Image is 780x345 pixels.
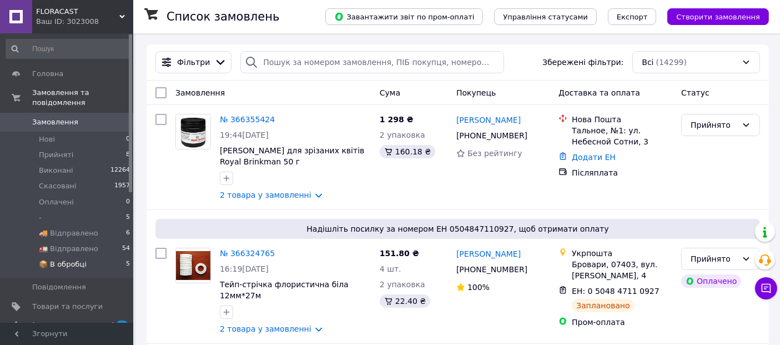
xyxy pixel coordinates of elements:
span: Замовлення [32,117,78,127]
span: Замовлення та повідомлення [32,88,133,108]
div: 160.18 ₴ [380,145,435,158]
a: [PERSON_NAME] [456,114,521,126]
h1: Список замовлень [167,10,279,23]
span: 4 шт. [380,264,401,273]
input: Пошук [6,39,131,59]
span: 2 упаковка [380,280,425,289]
span: 0 [126,197,130,207]
img: Фото товару [176,114,210,149]
span: 0 [126,134,130,144]
span: 1 298 ₴ [380,115,414,124]
a: Тейп-стрічка флористична біла 12мм*27м [220,280,349,300]
span: Створити замовлення [676,13,760,21]
span: 1957 [114,181,130,191]
span: Без рейтингу [467,149,522,158]
span: ЕН: 0 5048 4711 0927 [572,287,660,296]
button: Чат з покупцем [755,277,777,299]
div: Заплановано [572,299,635,312]
a: 2 товара у замовленні [220,324,311,333]
img: Фото товару [176,251,210,281]
span: 8 [126,150,130,160]
span: 🚚 Відправлено [39,228,98,238]
span: 5 [126,259,130,269]
button: Експорт [608,8,657,25]
a: 2 товара у замовленні [220,191,311,199]
span: 🚛 Відправлено [39,244,98,254]
div: Укрпошта [572,248,672,259]
span: Скасовані [39,181,77,191]
span: Нові [39,134,55,144]
a: [PERSON_NAME] [456,248,521,259]
a: [PERSON_NAME] для зрізаних квітів Royal Brinkman 50 г [220,146,364,166]
span: Головна [32,69,63,79]
div: Нова Пошта [572,114,672,125]
div: 22.40 ₴ [380,294,430,308]
a: Фото товару [175,114,211,149]
span: 1 [117,321,128,330]
span: Завантажити звіт по пром-оплаті [334,12,474,22]
div: Оплачено [681,274,741,288]
a: Додати ЕН [572,153,616,162]
div: Ваш ID: 3023008 [36,17,133,27]
span: Надішліть посилку за номером ЕН 0504847110927, щоб отримати оплату [160,223,756,234]
span: Прийняті [39,150,73,160]
span: Оплачені [39,197,74,207]
span: Покупець [456,88,496,97]
a: № 366324765 [220,249,275,258]
a: № 366355424 [220,115,275,124]
div: Тальное, №1: ул. Небесной Сотни, 3 [572,125,672,147]
span: 54 [122,244,130,254]
span: FLORACAST [36,7,119,17]
a: Створити замовлення [656,12,769,21]
span: 6 [126,228,130,238]
span: 100% [467,283,490,292]
span: 12264 [110,166,130,176]
span: Експорт [617,13,648,21]
span: - [39,213,42,223]
button: Завантажити звіт по пром-оплаті [325,8,483,25]
span: Товари та послуги [32,302,103,312]
div: Післяплата [572,167,672,178]
span: Збережені фільтри: [542,57,623,68]
span: 19:44[DATE] [220,131,269,139]
span: Cума [380,88,400,97]
span: (14299) [656,58,687,67]
span: Повідомлення [32,282,86,292]
span: 151.80 ₴ [380,249,419,258]
span: 📦 В обробці [39,259,87,269]
div: Бровари, 07403, вул. [PERSON_NAME], 4 [572,259,672,281]
span: 2 упаковка [380,131,425,139]
span: Статус [681,88,709,97]
span: Доставка та оплата [558,88,640,97]
div: Прийнято [691,119,737,131]
span: [PHONE_NUMBER] [456,265,527,274]
span: [PHONE_NUMBER] [456,131,527,140]
div: Пром-оплата [572,317,672,328]
button: Управління статусами [494,8,597,25]
button: Створити замовлення [667,8,769,25]
a: Фото товару [175,248,211,283]
span: Замовлення [175,88,225,97]
input: Пошук за номером замовлення, ПІБ покупця, номером телефону, Email, номером накладної [240,51,504,73]
span: 16:19[DATE] [220,264,269,273]
span: Управління статусами [503,13,588,21]
span: [DEMOGRAPHIC_DATA] [32,321,114,331]
span: Виконані [39,166,73,176]
span: Всі [642,57,653,68]
span: 5 [126,213,130,223]
span: Фільтри [177,57,210,68]
div: Прийнято [691,253,737,265]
